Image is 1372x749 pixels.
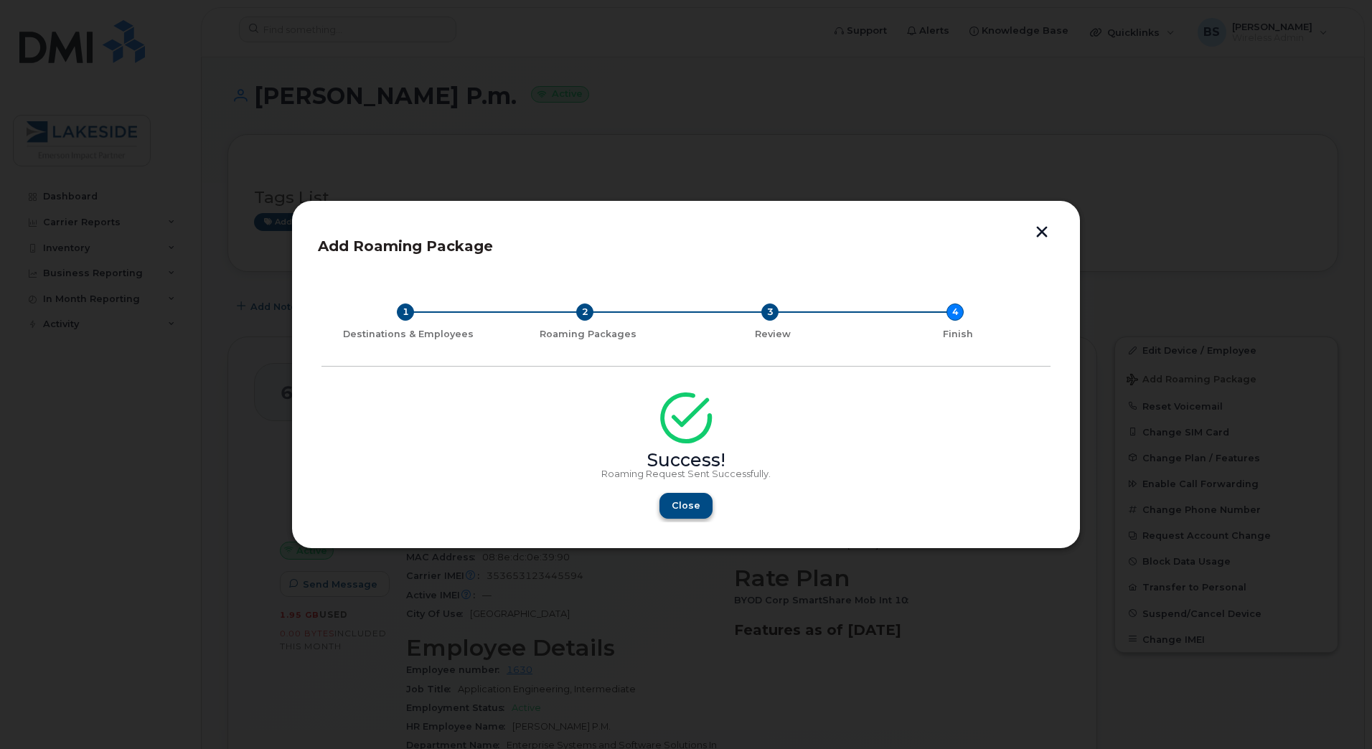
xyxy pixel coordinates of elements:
[318,237,493,255] span: Add Roaming Package
[659,493,713,519] button: Close
[576,303,593,321] div: 2
[321,468,1051,480] p: Roaming Request Sent Successfully.
[672,499,700,512] span: Close
[761,303,779,321] div: 3
[686,329,860,340] div: Review
[397,303,414,321] div: 1
[327,329,489,340] div: Destinations & Employees
[501,329,675,340] div: Roaming Packages
[321,455,1051,466] div: Success!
